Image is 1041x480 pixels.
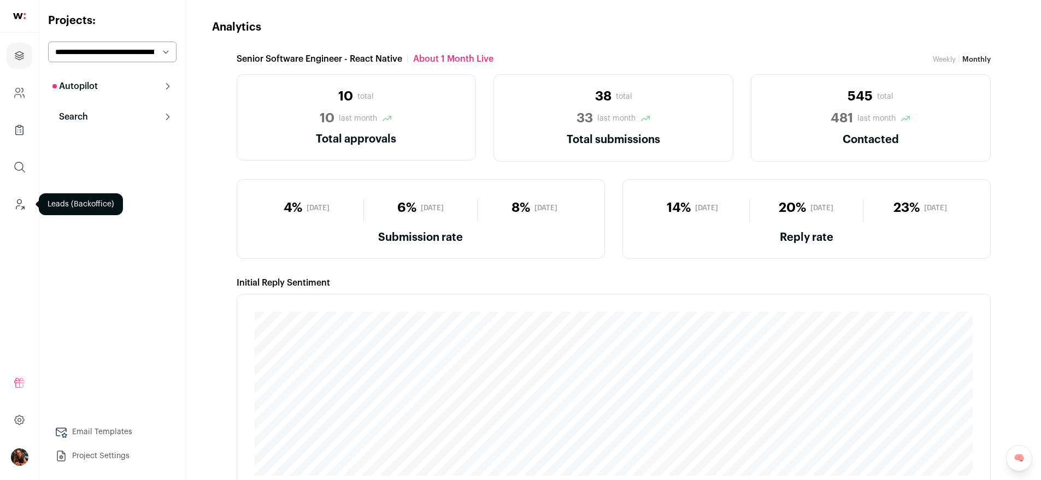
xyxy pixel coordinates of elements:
p: Autopilot [52,80,98,93]
button: Autopilot [48,75,177,97]
span: [DATE] [810,204,833,212]
span: [DATE] [924,204,947,212]
span: 6% [397,199,416,217]
span: last month [597,113,636,124]
a: Weekly [933,56,956,63]
button: Search [48,106,177,128]
span: 481 [831,110,853,127]
span: 8% [511,199,530,217]
span: 10 [320,110,334,127]
span: 4% [284,199,302,217]
a: Email Templates [48,421,177,443]
h2: Total submissions [507,132,720,148]
span: 14% [667,199,691,217]
span: Senior Software Engineer - React Native [237,52,402,66]
span: 23% [893,199,920,217]
span: 33 [577,110,593,127]
h2: Contacted [764,132,977,148]
div: Leads (Backoffice) [39,193,123,215]
span: about 1 month Live [413,52,493,66]
span: | [407,52,409,66]
span: total [877,91,893,102]
span: | [958,55,960,63]
span: total [357,91,374,102]
p: Search [52,110,88,123]
div: Initial Reply Sentiment [237,276,991,289]
span: [DATE] [307,204,330,212]
h1: Analytics [212,20,261,35]
span: Monthly [962,56,991,63]
span: 38 [595,88,611,105]
h2: Total approvals [250,132,463,147]
span: [DATE] [534,204,557,212]
a: 🧠 [1006,445,1032,471]
span: last month [857,113,896,124]
span: 20% [779,199,806,217]
span: [DATE] [695,204,718,212]
span: last month [339,113,377,124]
span: 10 [338,88,353,105]
a: Company Lists [7,117,32,143]
img: 13968079-medium_jpg [11,448,28,466]
a: Leads (Backoffice) [7,191,32,217]
span: [DATE] [421,204,444,212]
a: Project Settings [48,445,177,467]
span: 545 [848,88,873,105]
button: Open dropdown [11,448,28,466]
img: wellfound-shorthand-0d5821cbd27db2630d0214b213865d53afaa358527fdda9d0ea32b1df1b89c2c.svg [13,13,26,19]
h2: Submission rate [250,230,591,245]
a: Company and ATS Settings [7,80,32,106]
span: total [616,91,632,102]
a: Projects [7,43,32,69]
h2: Projects: [48,13,177,28]
h2: Reply rate [636,230,977,245]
